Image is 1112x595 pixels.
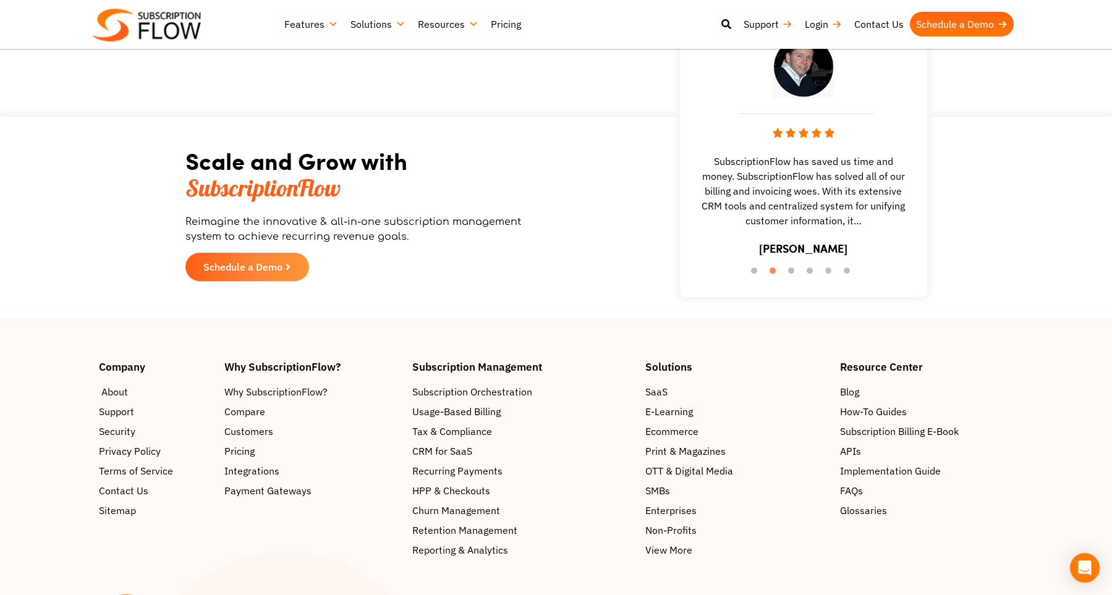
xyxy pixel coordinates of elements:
[412,361,634,372] h4: Subscription Management
[99,504,213,518] a: Sitemap
[840,444,1013,459] a: APIs
[99,464,173,479] span: Terms of Service
[224,361,400,372] h4: Why SubscriptionFlow?
[224,444,400,459] a: Pricing
[224,464,400,479] a: Integrations
[840,444,861,459] span: APIs
[840,504,1013,518] a: Glossaries
[185,214,525,244] p: Reimagine the innovative & all-in-one subscription management system to achieve recurring revenue...
[759,240,847,257] h3: [PERSON_NAME]
[645,385,668,400] span: SaaS
[645,444,726,459] span: Print & Magazines
[840,424,1013,439] a: Subscription Billing E-Book
[344,12,412,36] a: Solutions
[412,405,501,420] span: Usage-Based Billing
[412,444,634,459] a: CRM for SaaS
[99,385,213,400] a: About
[840,464,941,479] span: Implementation Guide
[840,484,1013,499] a: FAQs
[840,484,863,499] span: FAQs
[99,484,148,499] span: Contact Us
[412,523,634,538] a: Retention Management
[645,504,697,518] span: Enterprises
[910,12,1014,36] a: Schedule a Demo
[224,385,400,400] a: Why SubscriptionFlow?
[224,424,400,439] a: Customers
[844,268,856,280] button: 6 of 6
[751,268,763,280] button: 1 of 6
[412,504,634,518] a: Churn Management
[224,484,400,499] a: Payment Gateways
[99,405,213,420] a: Support
[224,405,265,420] span: Compare
[412,543,508,558] span: Reporting & Analytics
[224,405,400,420] a: Compare
[99,444,161,459] span: Privacy Policy
[412,424,492,439] span: Tax & Compliance
[840,464,1013,479] a: Implementation Guide
[645,523,828,538] a: Non-Profits
[412,385,532,400] span: Subscription Orchestration
[788,268,800,280] button: 3 of 6
[412,484,490,499] span: HPP & Checkouts
[412,484,634,499] a: HPP & Checkouts
[645,464,828,479] a: OTT & Digital Media
[185,173,341,203] span: SubscriptionFlow
[840,361,1013,372] h4: Resource Center
[840,385,1013,400] a: Blog
[412,464,503,479] span: Recurring Payments
[99,361,213,372] h4: Company
[840,405,907,420] span: How-To Guides
[185,148,525,202] h2: Scale and Grow with
[807,268,819,280] button: 4 of 6
[645,444,828,459] a: Print & Magazines
[825,268,838,280] button: 5 of 6
[99,504,136,518] span: Sitemap
[203,262,282,272] span: Schedule a Demo
[645,405,828,420] a: E-Learning
[645,464,733,479] span: OTT & Digital Media
[412,444,472,459] span: CRM for SaaS
[1070,553,1100,583] div: Open Intercom Messenger
[840,504,887,518] span: Glossaries
[224,464,279,479] span: Integrations
[645,424,698,439] span: Ecommerce
[412,12,485,36] a: Resources
[645,405,693,420] span: E-Learning
[645,424,828,439] a: Ecommerce
[773,36,834,98] img: testimonial
[412,405,634,420] a: Usage-Based Billing
[773,128,834,138] img: stars
[770,268,782,280] button: 2 of 6
[645,484,670,499] span: SMBs
[412,424,634,439] a: Tax & Compliance
[840,424,959,439] span: Subscription Billing E-Book
[485,12,527,36] a: Pricing
[101,385,128,400] span: About
[645,523,697,538] span: Non-Profits
[412,543,634,558] a: Reporting & Analytics
[412,385,634,400] a: Subscription Orchestration
[99,424,213,439] a: Security
[224,385,328,400] span: Why SubscriptionFlow?
[224,484,312,499] span: Payment Gateways
[840,385,859,400] span: Blog
[686,154,921,228] span: SubscriptionFlow has saved us time and money. SubscriptionFlow has solved all of our billing and ...
[645,504,828,518] a: Enterprises
[278,12,344,36] a: Features
[412,464,634,479] a: Recurring Payments
[645,385,828,400] a: SaaS
[93,9,201,41] img: Subscriptionflow
[645,484,828,499] a: SMBs
[840,405,1013,420] a: How-To Guides
[645,543,692,558] span: View More
[412,523,517,538] span: Retention Management
[645,543,828,558] a: View More
[99,405,134,420] span: Support
[645,361,828,372] h4: Solutions
[224,444,255,459] span: Pricing
[99,464,213,479] a: Terms of Service
[185,253,309,281] a: Schedule a Demo
[99,444,213,459] a: Privacy Policy
[799,12,848,36] a: Login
